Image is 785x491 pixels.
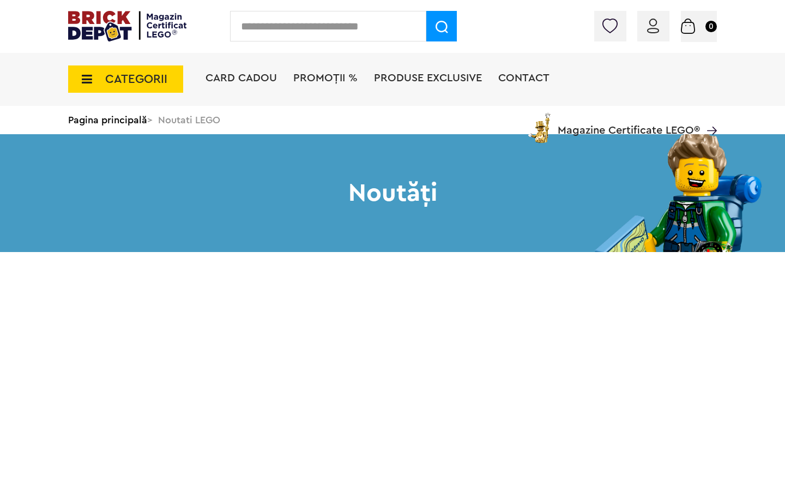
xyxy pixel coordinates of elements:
a: Card Cadou [206,73,277,83]
small: 0 [705,21,717,32]
a: Produse exclusive [374,73,482,83]
a: Contact [498,73,549,83]
span: Magazine Certificate LEGO® [558,111,700,136]
span: CATEGORII [105,73,167,85]
a: PROMOȚII % [293,73,358,83]
a: Magazine Certificate LEGO® [700,111,717,122]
